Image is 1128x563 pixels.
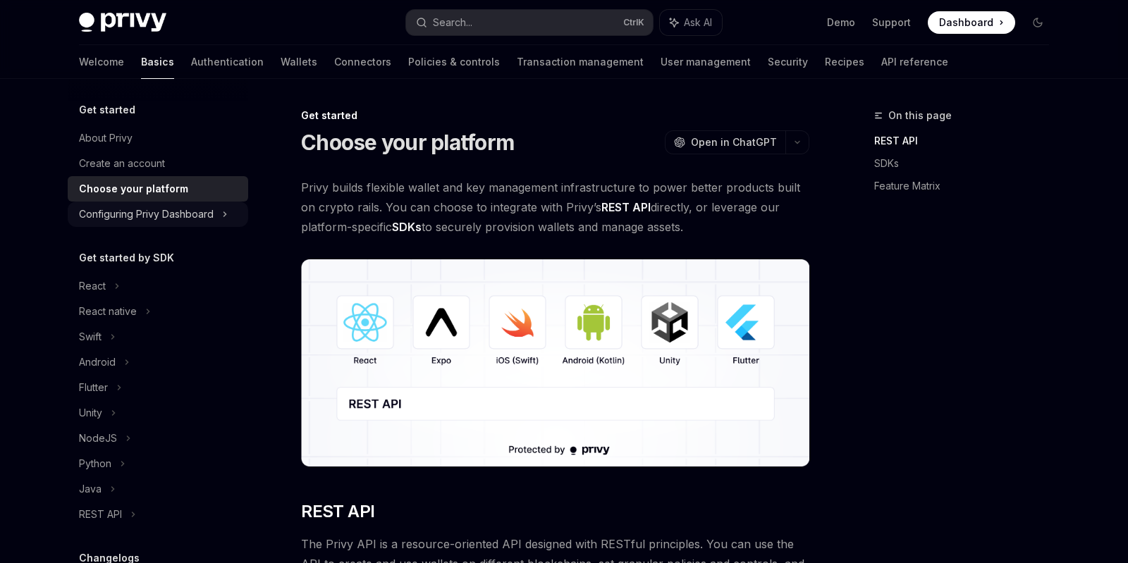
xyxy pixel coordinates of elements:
[874,152,1060,175] a: SDKs
[68,151,248,176] a: Create an account
[623,17,644,28] span: Ctrl K
[517,45,644,79] a: Transaction management
[928,11,1015,34] a: Dashboard
[79,249,174,266] h5: Get started by SDK
[79,404,102,421] div: Unity
[79,155,165,172] div: Create an account
[872,16,911,30] a: Support
[601,200,651,214] strong: REST API
[392,220,422,234] strong: SDKs
[79,328,102,345] div: Swift
[406,10,653,35] button: Search...CtrlK
[79,303,137,320] div: React native
[665,130,785,154] button: Open in ChatGPT
[79,278,106,295] div: React
[874,130,1060,152] a: REST API
[660,10,722,35] button: Ask AI
[79,130,133,147] div: About Privy
[881,45,948,79] a: API reference
[79,13,166,32] img: dark logo
[827,16,855,30] a: Demo
[301,130,514,155] h1: Choose your platform
[68,176,248,202] a: Choose your platform
[301,109,809,123] div: Get started
[79,379,108,396] div: Flutter
[684,16,712,30] span: Ask AI
[939,16,993,30] span: Dashboard
[68,125,248,151] a: About Privy
[281,45,317,79] a: Wallets
[79,354,116,371] div: Android
[79,455,111,472] div: Python
[768,45,808,79] a: Security
[191,45,264,79] a: Authentication
[79,506,122,523] div: REST API
[301,178,809,237] span: Privy builds flexible wallet and key management infrastructure to power better products built on ...
[79,101,135,118] h5: Get started
[1026,11,1049,34] button: Toggle dark mode
[79,430,117,447] div: NodeJS
[408,45,500,79] a: Policies & controls
[691,135,777,149] span: Open in ChatGPT
[888,107,952,124] span: On this page
[79,45,124,79] a: Welcome
[661,45,751,79] a: User management
[141,45,174,79] a: Basics
[334,45,391,79] a: Connectors
[433,14,472,31] div: Search...
[79,180,188,197] div: Choose your platform
[825,45,864,79] a: Recipes
[874,175,1060,197] a: Feature Matrix
[301,259,809,466] img: images/Platform2.png
[301,500,374,523] span: REST API
[79,481,102,497] div: Java
[79,206,214,223] div: Configuring Privy Dashboard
